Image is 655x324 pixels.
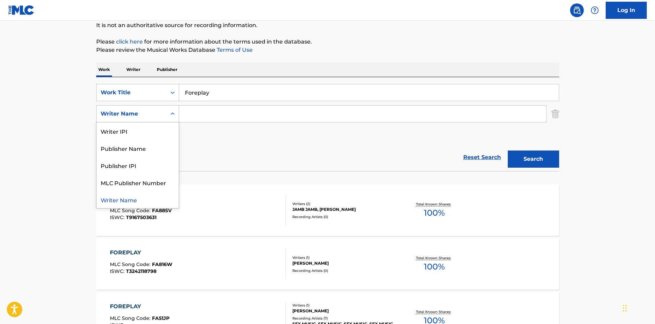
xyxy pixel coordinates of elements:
p: Total Known Shares: [416,255,453,261]
p: Publisher [155,62,179,77]
a: Reset Search [460,150,504,165]
div: [PERSON_NAME] [292,308,396,314]
a: Terms of Use [215,47,253,53]
div: Publisher Name [97,140,179,157]
div: Writer Name [97,191,179,208]
div: Writers ( 1 ) [292,303,396,308]
span: MLC Song Code : [110,315,152,321]
div: Recording Artists ( 0 ) [292,214,396,219]
div: Recording Artists ( 7 ) [292,316,396,321]
span: T3242118798 [126,268,156,274]
a: Log In [606,2,647,19]
p: Total Known Shares: [416,202,453,207]
div: Drag [623,298,627,319]
span: MLC Song Code : [110,207,152,214]
div: FOREPLAY [110,302,169,311]
div: [PERSON_NAME] [292,260,396,266]
div: FOREPLAY [110,249,172,257]
img: Delete Criterion [552,105,559,122]
div: Writers ( 2 ) [292,201,396,206]
span: FA51JP [152,315,169,321]
p: Work [96,62,112,77]
div: Writers ( 1 ) [292,255,396,260]
img: help [591,6,599,14]
span: ISWC : [110,268,126,274]
div: Writer Name [101,110,162,118]
div: Work Title [101,88,162,97]
p: Please review the Musical Works Database [96,46,559,54]
span: T9167503631 [126,214,156,220]
p: Total Known Shares: [416,309,453,314]
img: MLC Logo [8,5,35,15]
span: 100 % [424,207,445,219]
div: Recording Artists ( 0 ) [292,268,396,273]
div: Help [588,3,602,17]
div: JAMB JAMB, [PERSON_NAME] [292,206,396,213]
div: MLC Publisher Number [97,174,179,191]
a: Public Search [570,3,584,17]
div: Publisher IPI [97,157,179,174]
span: MLC Song Code : [110,261,152,267]
a: FOREPLAYMLC Song Code:FA816WISWC:T3242118798Writers (1)[PERSON_NAME]Recording Artists (0)Total Kn... [96,238,559,290]
span: 100 % [424,261,445,273]
p: Writer [124,62,142,77]
button: Search [508,151,559,168]
span: FA816W [152,261,172,267]
span: FA88SV [152,207,172,214]
span: ISWC : [110,214,126,220]
form: Search Form [96,84,559,171]
iframe: Chat Widget [621,291,655,324]
div: Writer IPI [97,122,179,140]
p: It is not an authoritative source for recording information. [96,21,559,29]
a: FOREPLAYMLC Song Code:FA88SVISWC:T9167503631Writers (2)JAMB JAMB, [PERSON_NAME]Recording Artists ... [96,184,559,236]
img: search [573,6,581,14]
a: click here [116,38,143,45]
p: Please for more information about the terms used in the database. [96,38,559,46]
